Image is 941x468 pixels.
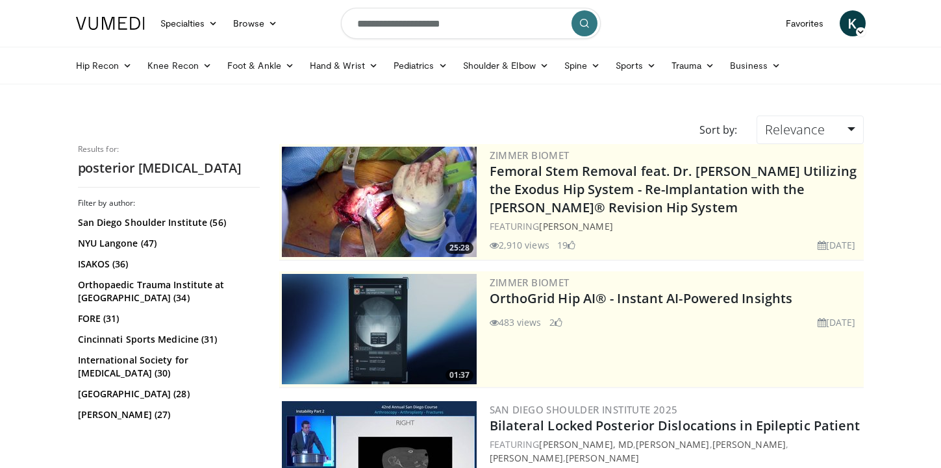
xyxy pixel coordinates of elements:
[282,274,477,384] img: 51d03d7b-a4ba-45b7-9f92-2bfbd1feacc3.300x170_q85_crop-smart_upscale.jpg
[608,53,664,79] a: Sports
[818,238,856,252] li: [DATE]
[490,417,860,434] a: Bilateral Locked Posterior Dislocations in Epileptic Patient
[140,53,220,79] a: Knee Recon
[78,258,257,271] a: ISAKOS (36)
[78,333,257,346] a: Cincinnati Sports Medicine (31)
[722,53,788,79] a: Business
[549,315,562,329] li: 2
[490,403,678,416] a: San Diego Shoulder Institute 2025
[818,315,856,329] li: [DATE]
[78,354,257,380] a: International Society for [MEDICAL_DATA] (30)
[225,10,285,36] a: Browse
[282,274,477,384] a: 01:37
[757,116,863,144] a: Relevance
[664,53,723,79] a: Trauma
[455,53,557,79] a: Shoulder & Elbow
[539,220,612,232] a: [PERSON_NAME]
[557,53,608,79] a: Spine
[490,276,570,289] a: Zimmer Biomet
[78,198,260,208] h3: Filter by author:
[566,452,639,464] a: [PERSON_NAME]
[490,162,857,216] a: Femoral Stem Removal feat. Dr. [PERSON_NAME] Utilizing the Exodus Hip System - Re-Implantation wi...
[78,237,257,250] a: NYU Langone (47)
[78,408,257,421] a: [PERSON_NAME] (27)
[445,242,473,254] span: 25:28
[557,238,575,252] li: 19
[78,160,260,177] h2: posterior [MEDICAL_DATA]
[712,438,786,450] a: [PERSON_NAME]
[490,149,570,162] a: Zimmer Biomet
[840,10,866,36] a: K
[78,278,257,304] a: Orthopaedic Trauma Institute at [GEOGRAPHIC_DATA] (34)
[341,8,601,39] input: Search topics, interventions
[220,53,302,79] a: Foot & Ankle
[765,121,825,138] span: Relevance
[490,219,861,233] div: FEATURING
[302,53,386,79] a: Hand & Wrist
[78,388,257,400] a: [GEOGRAPHIC_DATA] (28)
[490,452,563,464] a: [PERSON_NAME]
[78,216,257,229] a: San Diego Shoulder Institute (56)
[445,369,473,381] span: 01:37
[386,53,455,79] a: Pediatrics
[778,10,832,36] a: Favorites
[690,116,747,144] div: Sort by:
[490,437,861,465] div: FEATURING , , , ,
[282,147,477,257] a: 25:28
[636,438,709,450] a: [PERSON_NAME]
[490,289,793,307] a: OrthoGrid Hip AI® - Instant AI-Powered Insights
[76,17,145,30] img: VuMedi Logo
[68,53,140,79] a: Hip Recon
[78,312,257,325] a: FORE (31)
[282,147,477,257] img: 8704042d-15d5-4ce9-b753-6dec72ffdbb1.300x170_q85_crop-smart_upscale.jpg
[490,238,549,252] li: 2,910 views
[490,315,542,329] li: 483 views
[539,438,633,450] a: [PERSON_NAME], MD
[153,10,226,36] a: Specialties
[78,144,260,154] p: Results for:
